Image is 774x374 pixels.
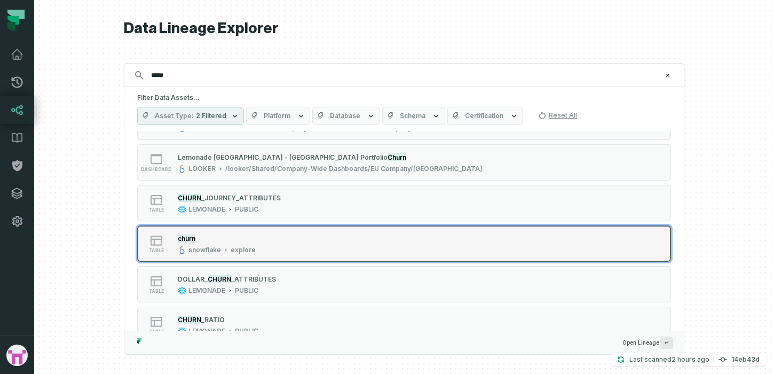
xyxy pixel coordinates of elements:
[188,286,225,295] div: LEMONADE
[124,131,684,331] div: Suggestions
[382,107,445,125] button: Schema
[660,337,673,349] span: Press ↵ to add a new Data Asset to the graph
[400,112,425,120] span: Schema
[235,327,258,336] div: PUBLIC
[188,327,225,336] div: LEMONADE
[6,345,28,366] img: avatar of gabe-cohen-lmnd
[137,107,244,125] button: Asset Type2 Filtered
[382,153,388,161] span: io
[137,307,671,343] button: tableLEMONADEPUBLIC
[178,235,195,243] mark: churn
[246,107,310,125] button: Platform
[149,248,164,253] span: table
[137,144,671,181] button: dashboardLOOKER/looker/Shared/Company-Wide Dashboards/EU Company/[GEOGRAPHIC_DATA]
[235,286,258,295] div: PUBLIC
[188,205,225,214] div: LEMONADE
[622,337,673,349] span: Open Lineage
[447,107,523,125] button: Certification
[312,107,380,125] button: Database
[610,353,766,366] button: Last scanned[DATE] 1:56:15 PM14eb43d
[201,194,281,202] span: _JOURNEY_ATTRIBUTES
[178,275,195,283] span: DOLL
[124,19,684,38] h1: Data Lineage Explorer
[731,356,760,363] h4: 14eb43d
[155,112,194,120] span: Asset Type
[149,329,164,334] span: table
[629,354,709,365] p: Last scanned
[141,167,172,172] span: dashboard
[149,207,164,213] span: table
[534,107,581,124] button: Reset All
[178,153,382,161] span: Lemonade [GEOGRAPHIC_DATA] - [GEOGRAPHIC_DATA] Portfol
[137,185,671,221] button: tableLEMONADEPUBLIC
[235,205,258,214] div: PUBLIC
[188,246,221,254] div: snowflake
[225,165,483,173] div: /looker/Shared/Company-Wide Dashboards/EU Company/UK
[137,225,671,262] button: tablesnowflakeexplore
[208,275,231,283] mark: CHURN
[672,355,709,363] relative-time: Sep 26, 2025, 1:56 PM EDT
[465,112,503,120] span: Certification
[330,112,360,120] span: Database
[195,275,208,283] span: AR_
[196,112,226,120] span: 2 Filtered
[188,165,216,173] div: LOOKER
[137,93,671,102] h5: Filter Data Assets...
[149,289,164,294] span: table
[201,316,225,324] span: _RATIO
[231,246,256,254] div: explore
[231,275,276,283] span: _ATTRIBUTES
[264,112,290,120] span: Platform
[178,194,201,202] mark: CHURN
[178,316,201,324] mark: CHURN
[137,266,671,302] button: tableLEMONADEPUBLIC
[388,153,406,161] mark: Churn
[662,70,673,81] button: Clear search query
